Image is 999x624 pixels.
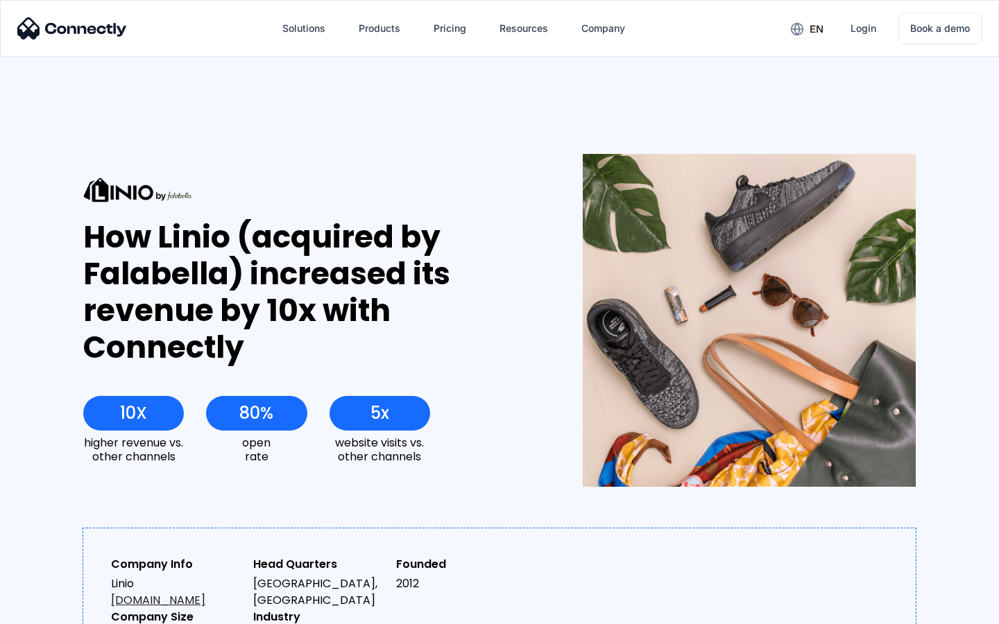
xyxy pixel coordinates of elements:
div: Company Info [111,556,242,573]
div: Login [851,19,876,38]
div: Products [359,19,400,38]
div: Solutions [282,19,325,38]
a: Login [839,12,887,45]
div: Resources [499,19,548,38]
ul: Language list [28,600,83,619]
div: 10X [120,404,147,423]
div: Company [581,19,625,38]
a: [DOMAIN_NAME] [111,592,205,608]
div: website visits vs. other channels [330,436,430,462]
div: higher revenue vs. other channels [83,436,184,462]
div: Linio [111,575,242,609]
a: Pricing [422,12,477,45]
div: 80% [239,404,273,423]
a: Book a demo [898,12,982,44]
div: Head Quarters [253,556,384,573]
div: 2012 [396,575,527,592]
div: 5x [370,404,389,423]
div: open rate [206,436,307,462]
div: How Linio (acquired by Falabella) increased its revenue by 10x with Connectly [83,219,532,365]
div: Pricing [434,19,466,38]
aside: Language selected: English [14,600,83,619]
div: Founded [396,556,527,573]
div: en [810,19,823,39]
div: [GEOGRAPHIC_DATA], [GEOGRAPHIC_DATA] [253,575,384,609]
img: Connectly Logo [17,17,127,40]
